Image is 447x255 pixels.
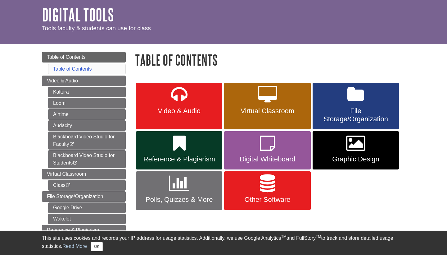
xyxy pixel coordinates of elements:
[48,214,126,224] a: Wakelet
[65,183,71,188] i: This link opens in a new window
[313,83,399,129] a: File Storage/Organization
[229,107,306,115] span: Virtual Classroom
[224,83,310,129] a: Virtual Classroom
[47,171,86,177] span: Virtual Classroom
[281,234,286,239] sup: TM
[224,131,310,170] a: Digital Whiteboard
[42,191,126,202] a: File Storage/Organization
[48,132,126,150] a: Blackboard Video Studio for Faculty
[42,234,405,251] div: This site uses cookies and records your IP address for usage statistics. Additionally, we use Goo...
[141,196,218,204] span: Polls, Quizzes & More
[224,171,310,210] a: Other Software
[229,155,306,163] span: Digital Whiteboard
[47,78,78,83] span: Video & Audio
[141,155,218,163] span: Reference & Plagiarism
[141,107,218,115] span: Video & Audio
[48,150,126,168] a: Blackboard Video Studio for Students
[48,202,126,213] a: Google Drive
[313,131,399,170] a: Graphic Design
[229,196,306,204] span: Other Software
[48,120,126,131] a: Audacity
[136,171,222,210] a: Polls, Quizzes & More
[316,234,321,239] sup: TM
[135,52,405,68] h1: Table of Contents
[48,109,126,120] a: Airtime
[47,227,99,233] span: Reference & Plagiarism
[42,25,151,31] span: Tools faculty & students can use for class
[53,66,92,72] a: Table of Contents
[48,98,126,109] a: Loom
[42,76,126,86] a: Video & Audio
[48,180,126,191] a: Class
[42,169,126,179] a: Virtual Classroom
[317,155,394,163] span: Graphic Design
[47,194,103,199] span: File Storage/Organization
[73,161,78,165] i: This link opens in a new window
[317,107,394,123] span: File Storage/Organization
[42,52,126,63] a: Table of Contents
[48,87,126,97] a: Kaltura
[136,131,222,170] a: Reference & Plagiarism
[42,225,126,235] a: Reference & Plagiarism
[91,242,103,251] button: Close
[69,142,74,146] i: This link opens in a new window
[62,243,87,249] a: Read More
[47,54,86,60] span: Table of Contents
[136,83,222,129] a: Video & Audio
[42,5,114,24] a: Digital Tools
